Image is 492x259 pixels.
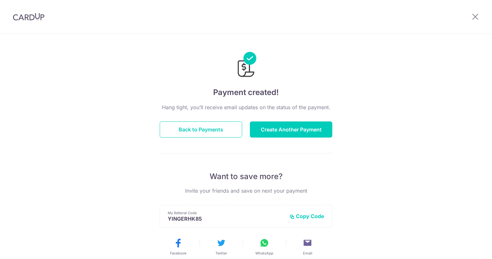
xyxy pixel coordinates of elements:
button: Back to Payments [160,121,242,138]
p: My Referral Code [168,210,284,216]
button: Email [289,238,326,256]
img: CardUp [13,13,44,21]
button: Copy Code [289,213,324,219]
p: Invite your friends and save on next your payment [160,187,332,195]
button: Twitter [202,238,240,256]
p: Hang tight, you’ll receive email updates on the status of the payment. [160,103,332,111]
span: WhatsApp [255,251,273,256]
button: WhatsApp [245,238,283,256]
button: Facebook [159,238,197,256]
button: Create Another Payment [250,121,332,138]
span: Facebook [170,251,186,256]
span: Email [303,251,312,256]
p: YINGERHK85 [168,216,284,222]
span: Twitter [215,251,227,256]
p: Want to save more? [160,171,332,182]
img: Payments [236,52,256,79]
h4: Payment created! [160,87,332,98]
